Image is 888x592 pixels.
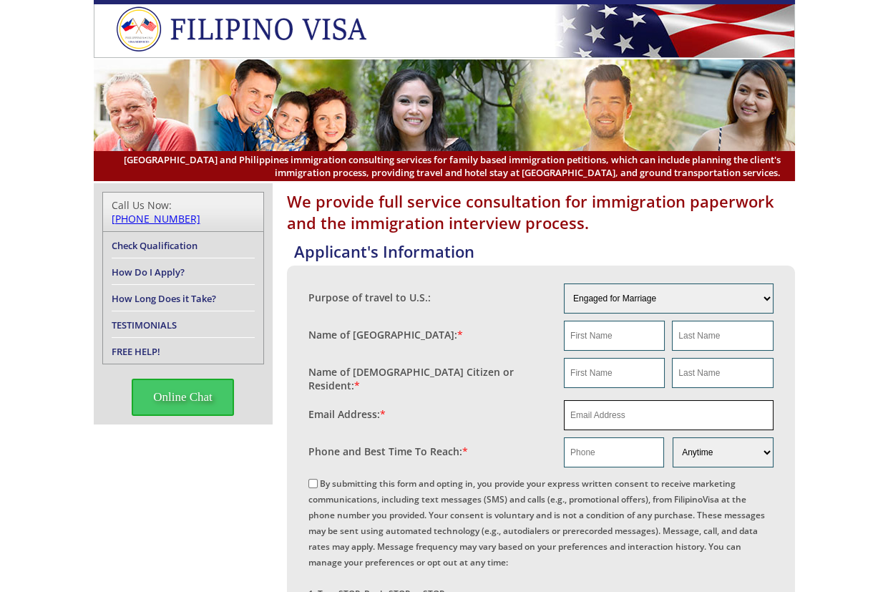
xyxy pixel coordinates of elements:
label: Phone and Best Time To Reach: [308,445,468,458]
span: [GEOGRAPHIC_DATA] and Philippines immigration consulting services for family based immigration pe... [108,153,781,179]
a: [PHONE_NUMBER] [112,212,200,225]
input: First Name [564,321,665,351]
span: Online Chat [132,379,234,416]
input: First Name [564,358,665,388]
input: Phone [564,437,664,467]
input: Email Address [564,400,774,430]
label: Name of [DEMOGRAPHIC_DATA] Citizen or Resident: [308,365,550,392]
h1: We provide full service consultation for immigration paperwork and the immigration interview proc... [287,190,795,233]
a: FREE HELP! [112,345,160,358]
label: Name of [GEOGRAPHIC_DATA]: [308,328,463,341]
label: Email Address: [308,407,386,421]
input: Last Name [672,321,773,351]
div: Call Us Now: [112,198,255,225]
a: How Do I Apply? [112,266,185,278]
select: Phone and Best Reach Time are required. [673,437,773,467]
input: Last Name [672,358,773,388]
label: Purpose of travel to U.S.: [308,291,431,304]
input: By submitting this form and opting in, you provide your express written consent to receive market... [308,479,318,488]
a: How Long Does it Take? [112,292,216,305]
h4: Applicant's Information [294,241,795,262]
a: TESTIMONIALS [112,319,177,331]
a: Check Qualification [112,239,197,252]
